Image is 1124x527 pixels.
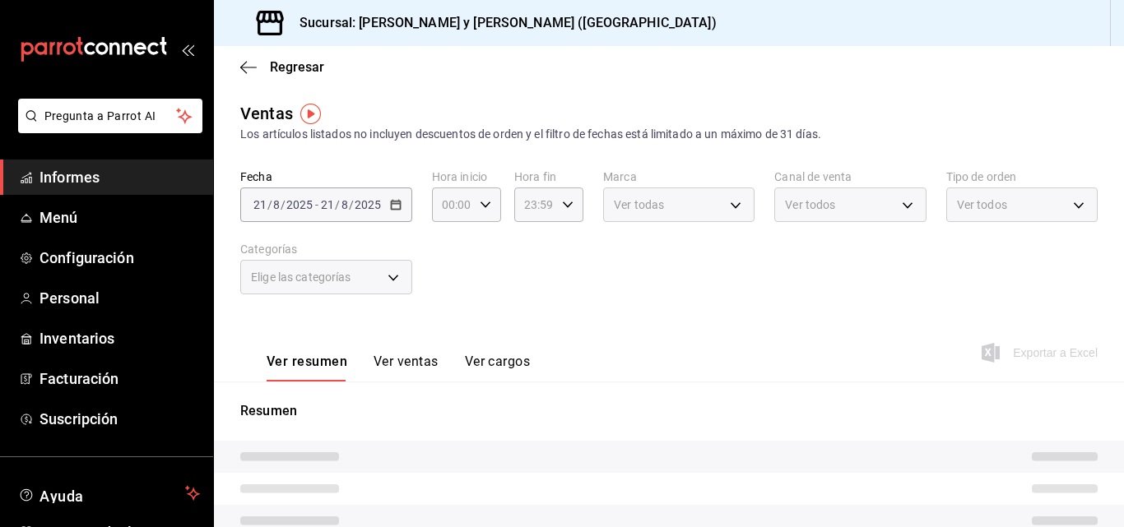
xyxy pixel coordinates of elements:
img: Marcador de información sobre herramientas [300,104,321,124]
button: Regresar [240,59,324,75]
font: Suscripción [39,410,118,428]
span: / [281,198,286,211]
input: -- [320,198,335,211]
font: Inventarios [39,330,114,347]
label: Categorías [240,243,412,255]
h3: Sucursal: [PERSON_NAME] y [PERSON_NAME] ([GEOGRAPHIC_DATA]) [286,13,717,33]
span: Ver todos [785,196,835,213]
span: Ver todas [614,196,664,213]
div: Los artículos listados no incluyen descuentos de orden y el filtro de fechas está limitado a un m... [240,126,1098,143]
font: Menú [39,209,78,226]
span: - [315,198,318,211]
input: -- [253,198,267,211]
label: Marca [603,171,755,183]
font: Facturación [39,370,118,387]
font: Pregunta a Parrot AI [44,109,156,123]
input: ---- [286,198,314,211]
input: -- [341,198,349,211]
button: Pregunta a Parrot AI [18,99,202,133]
p: Resumen [240,401,1098,421]
label: Fecha [240,171,412,183]
button: Ver cargos [465,354,531,381]
div: navigation tabs [267,354,530,381]
span: / [335,198,340,211]
button: Ver resumen [267,354,347,381]
span: Regresar [270,59,324,75]
font: Ayuda [39,488,84,505]
label: Tipo de orden [946,171,1098,183]
label: Hora fin [514,171,583,183]
button: abrir_cajón_menú [181,43,194,56]
label: Hora inicio [432,171,501,183]
input: ---- [354,198,382,211]
a: Pregunta a Parrot AI [12,119,202,136]
font: Personal [39,289,100,307]
span: / [267,198,272,211]
font: Configuración [39,249,134,266]
div: Ventas [240,101,293,126]
span: Elige las categorías [251,269,351,285]
span: Ver todos [957,196,1007,213]
font: Informes [39,169,100,186]
input: -- [272,198,281,211]
label: Canal de venta [774,171,926,183]
span: / [349,198,354,211]
button: Ver ventas [374,354,439,381]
